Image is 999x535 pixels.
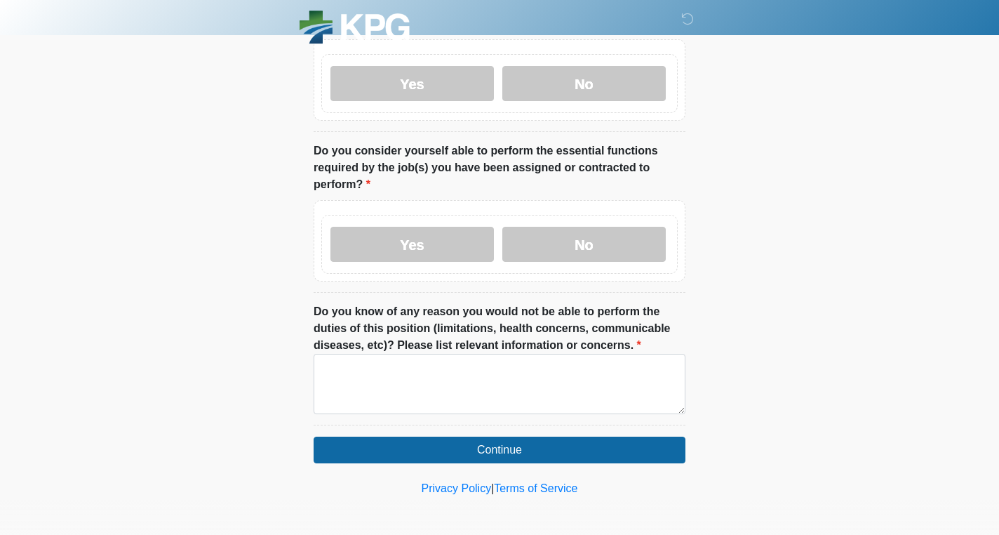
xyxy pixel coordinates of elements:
[422,482,492,494] a: Privacy Policy
[491,482,494,494] a: |
[502,66,666,101] label: No
[330,227,494,262] label: Yes
[300,11,410,48] img: KPG Healthcare Logo
[494,482,577,494] a: Terms of Service
[314,437,685,463] button: Continue
[502,227,666,262] label: No
[330,66,494,101] label: Yes
[314,143,685,193] label: Do you consider yourself able to perform the essential functions required by the job(s) you have ...
[314,303,685,354] label: Do you know of any reason you would not be able to perform the duties of this position (limitatio...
